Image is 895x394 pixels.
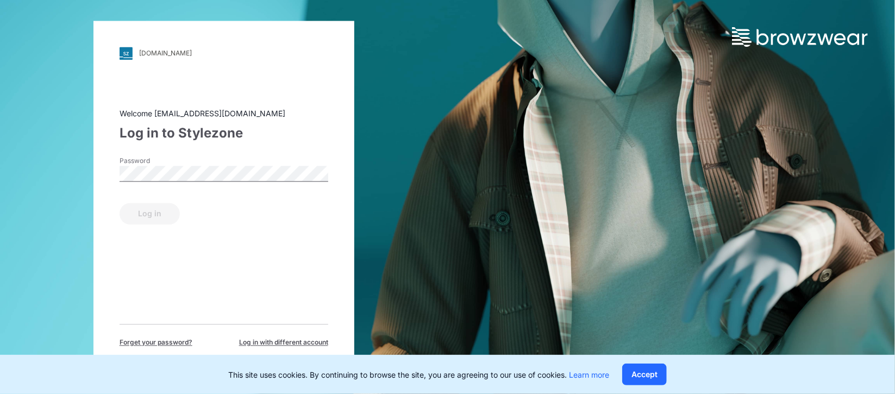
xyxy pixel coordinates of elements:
[239,337,328,347] span: Log in with different account
[569,370,609,379] a: Learn more
[120,108,328,119] div: Welcome [EMAIL_ADDRESS][DOMAIN_NAME]
[732,27,868,47] img: browzwear-logo.73288ffb.svg
[139,49,192,58] div: [DOMAIN_NAME]
[622,364,667,385] button: Accept
[228,369,609,380] p: This site uses cookies. By continuing to browse the site, you are agreeing to our use of cookies.
[120,123,328,143] div: Log in to Stylezone
[120,47,133,60] img: svg+xml;base64,PHN2ZyB3aWR0aD0iMjgiIGhlaWdodD0iMjgiIHZpZXdCb3g9IjAgMCAyOCAyOCIgZmlsbD0ibm9uZSIgeG...
[120,337,192,347] span: Forget your password?
[120,156,196,166] label: Password
[120,47,328,60] a: [DOMAIN_NAME]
